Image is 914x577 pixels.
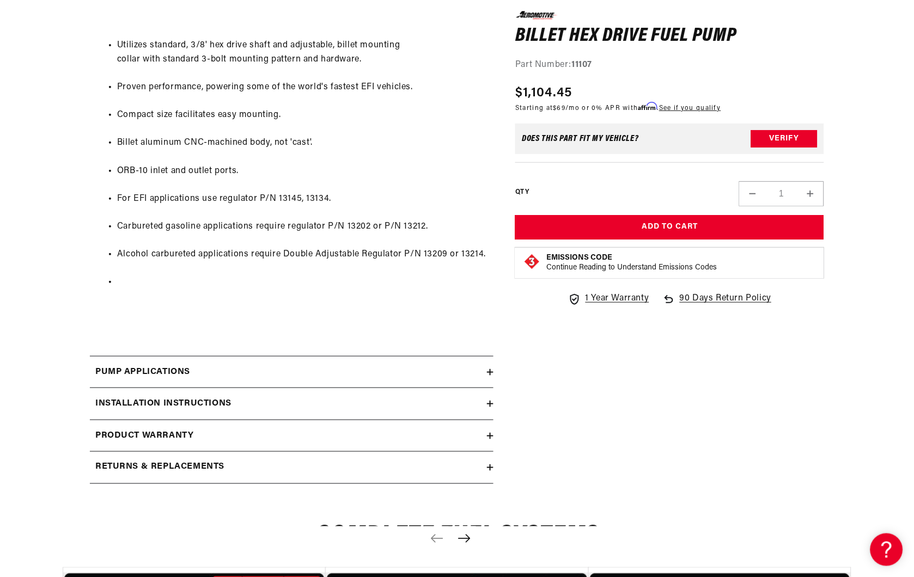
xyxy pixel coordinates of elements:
p: Starting at /mo or 0% APR with . [515,102,721,113]
li: Proven performance, powering some of the world's fastest EFI vehicles. [117,81,488,95]
strong: 11107 [572,60,593,69]
p: Continue Reading to Understand Emissions Codes [546,263,717,273]
summary: Product warranty [90,420,493,452]
a: See if you qualify - Learn more about Affirm Financing (opens in modal) [659,105,721,111]
label: QTY [515,188,529,197]
summary: Returns & replacements [90,452,493,483]
li: Compact size facilitates easy mounting. [117,108,488,122]
a: 90 Days Return Policy [662,292,772,317]
span: 1 Year Warranty [586,292,649,306]
h2: Returns & replacements [95,461,224,475]
button: Verify [751,130,818,148]
span: 90 Days Return Policy [680,292,772,317]
h2: Product warranty [95,429,194,443]
li: Carbureted gasoline applications require regulator P/N 13202 or P/N 13212. [117,220,488,234]
strong: Emissions Code [546,254,612,262]
summary: Installation Instructions [90,388,493,420]
img: Emissions code [523,253,541,271]
h1: Billet Hex Drive Fuel Pump [515,27,824,45]
li: Utilizes standard, 3/8' hex drive shaft and adjustable, billet mounting collar with standard 3-bo... [117,39,488,66]
button: Previous slide [425,526,449,550]
button: Emissions CodeContinue Reading to Understand Emissions Codes [546,253,717,273]
h2: Installation Instructions [95,397,231,411]
div: Part Number: [515,58,824,72]
span: Affirm [638,102,657,110]
li: Alcohol carbureted applications require Double Adjustable Regulator P/N 13209 or 13214. [117,248,488,262]
button: Next slide [452,526,476,550]
span: $1,104.45 [515,83,572,102]
div: Does This part fit My vehicle? [522,134,639,143]
button: Add to Cart [515,215,824,240]
a: 1 Year Warranty [568,292,649,306]
h2: Pump Applications [95,365,190,379]
h2: Complete Fuel Systems [63,525,851,551]
li: ORB-10 inlet and outlet ports. [117,164,488,179]
span: $69 [553,105,566,111]
li: Billet aluminum CNC-machined body, not 'cast'. [117,136,488,150]
summary: Pump Applications [90,357,493,388]
li: For EFI applications use regulator P/N 13145, 13134. [117,192,488,206]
